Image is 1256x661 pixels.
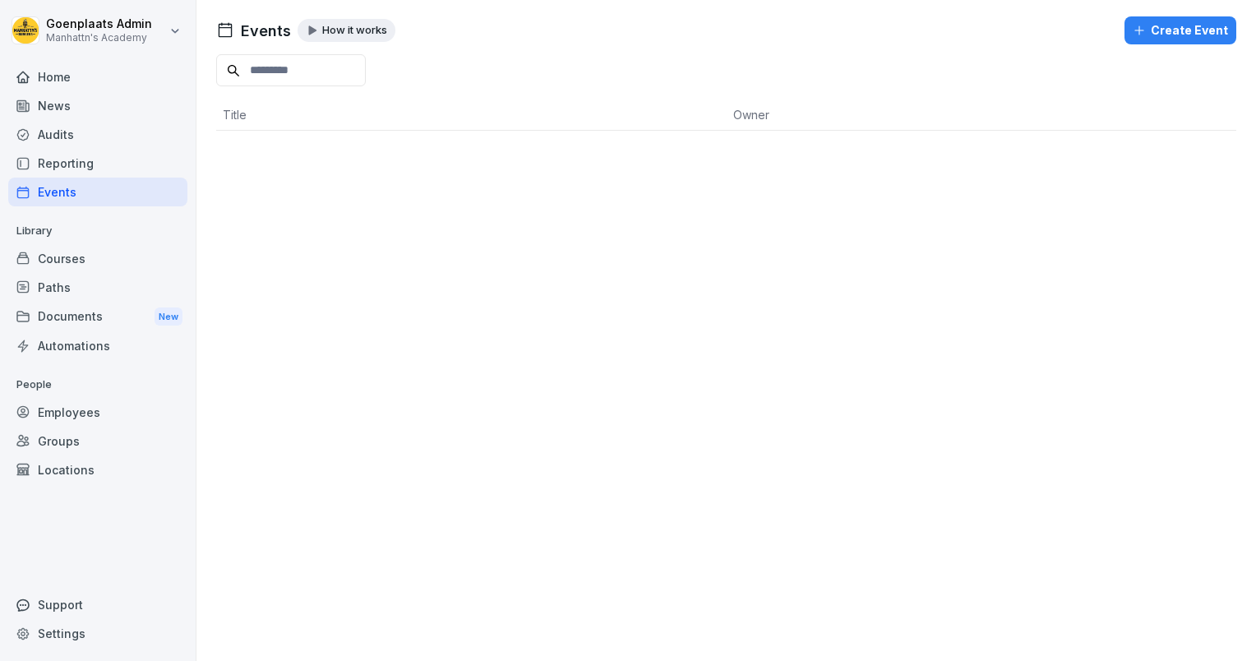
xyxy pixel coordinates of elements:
[1124,16,1236,44] button: Create Event
[8,244,187,273] a: Courses
[8,120,187,149] a: Audits
[155,307,182,326] div: New
[8,455,187,484] a: Locations
[1133,21,1228,39] div: Create Event
[8,372,187,398] p: People
[733,108,769,122] span: Owner
[46,17,152,31] p: Goenplaats Admin
[8,590,187,619] div: Support
[8,398,187,427] a: Employees
[8,178,187,206] a: Events
[322,24,387,37] p: How it works
[8,91,187,120] a: News
[8,302,187,332] a: DocumentsNew
[8,149,187,178] a: Reporting
[46,32,152,44] p: Manhattn's Academy
[8,331,187,360] a: Automations
[241,20,291,42] h1: Events
[8,427,187,455] a: Groups
[8,619,187,648] a: Settings
[8,218,187,244] p: Library
[223,108,247,122] span: Title
[8,62,187,91] a: Home
[8,302,187,332] div: Documents
[8,273,187,302] a: Paths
